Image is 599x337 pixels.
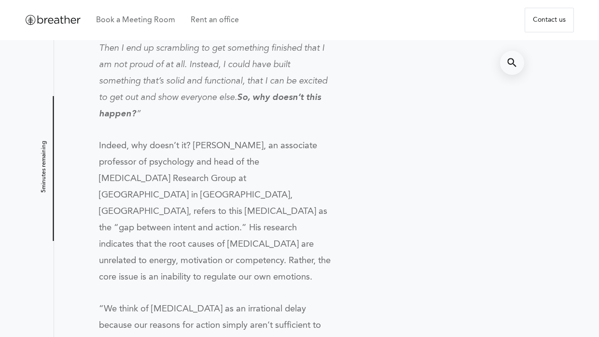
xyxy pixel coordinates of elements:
[38,95,49,239] h5: minutes remaining
[99,93,321,118] i: So, why doesn’t this happen?
[41,189,46,193] span: 5
[99,141,331,281] span: Indeed, why doesn’t it? [PERSON_NAME], an associate professor of psychology and head of the [MEDI...
[136,110,141,118] span: ”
